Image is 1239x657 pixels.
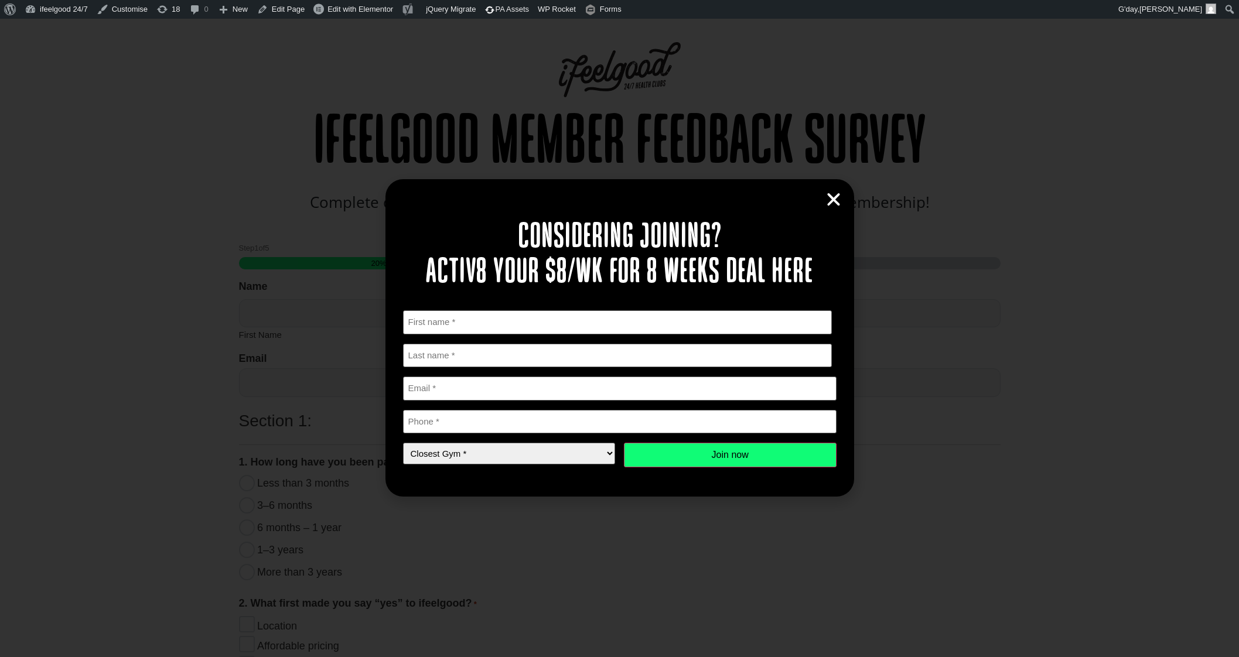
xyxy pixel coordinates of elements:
h2: Considering joining? Activ8 your $8/wk for 8 weeks deal here [403,220,837,290]
input: Last name * [403,344,832,368]
span: Edit with Elementor [327,5,393,13]
input: Email * [403,377,837,401]
input: First name * [403,310,832,334]
input: Join now [624,443,837,467]
a: Close [825,191,842,208]
input: Phone * [403,410,837,434]
span: [PERSON_NAME] [1139,5,1202,13]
